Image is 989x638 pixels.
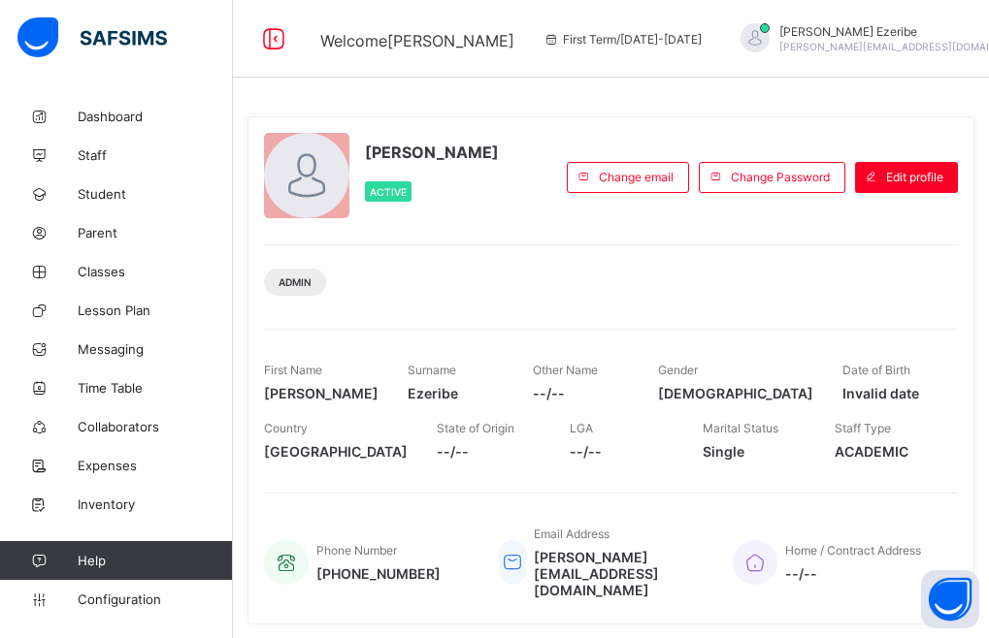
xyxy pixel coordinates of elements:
span: Ezeribe [408,385,504,401]
span: [PHONE_NUMBER] [316,565,441,582]
span: [GEOGRAPHIC_DATA] [264,443,408,460]
span: First Name [264,363,322,377]
span: Phone Number [316,543,397,558]
span: Date of Birth [842,363,910,377]
span: Help [78,553,232,568]
span: Change email [599,170,674,184]
span: Change Password [731,170,830,184]
span: --/-- [533,385,629,401]
span: session/term information [544,32,702,47]
span: Messaging [78,341,233,357]
span: ACADEMIC [835,443,939,460]
span: --/-- [437,443,541,460]
span: LGA [570,421,593,435]
span: Admin [279,276,312,288]
span: Country [264,421,308,435]
span: --/-- [570,443,674,460]
span: [PERSON_NAME] [365,143,499,162]
span: Edit profile [886,170,943,184]
span: Student [78,186,233,202]
span: Classes [78,264,233,279]
span: Expenses [78,458,233,473]
span: Email Address [534,526,610,541]
span: Lesson Plan [78,303,233,318]
span: Staff Type [835,421,891,435]
span: [DEMOGRAPHIC_DATA] [658,385,813,401]
span: [PERSON_NAME][EMAIL_ADDRESS][DOMAIN_NAME] [534,549,705,598]
span: Configuration [78,591,232,607]
span: Parent [78,225,233,240]
span: Marital Status [703,421,778,435]
span: Single [703,443,807,460]
button: Open asap [921,570,979,628]
span: Active [370,186,407,198]
span: Collaborators [78,419,233,434]
span: Staff [78,147,233,163]
span: Invalid date [842,385,939,401]
span: [PERSON_NAME] [264,385,379,401]
span: Surname [408,363,456,377]
span: Home / Contract Address [785,543,921,558]
span: Other Name [533,363,598,377]
span: State of Origin [437,421,514,435]
span: Time Table [78,380,233,396]
span: Gender [658,363,698,377]
img: safsims [17,17,167,58]
span: Welcome [PERSON_NAME] [320,31,514,50]
span: Inventory [78,496,233,512]
span: Dashboard [78,109,233,124]
span: --/-- [785,565,921,582]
